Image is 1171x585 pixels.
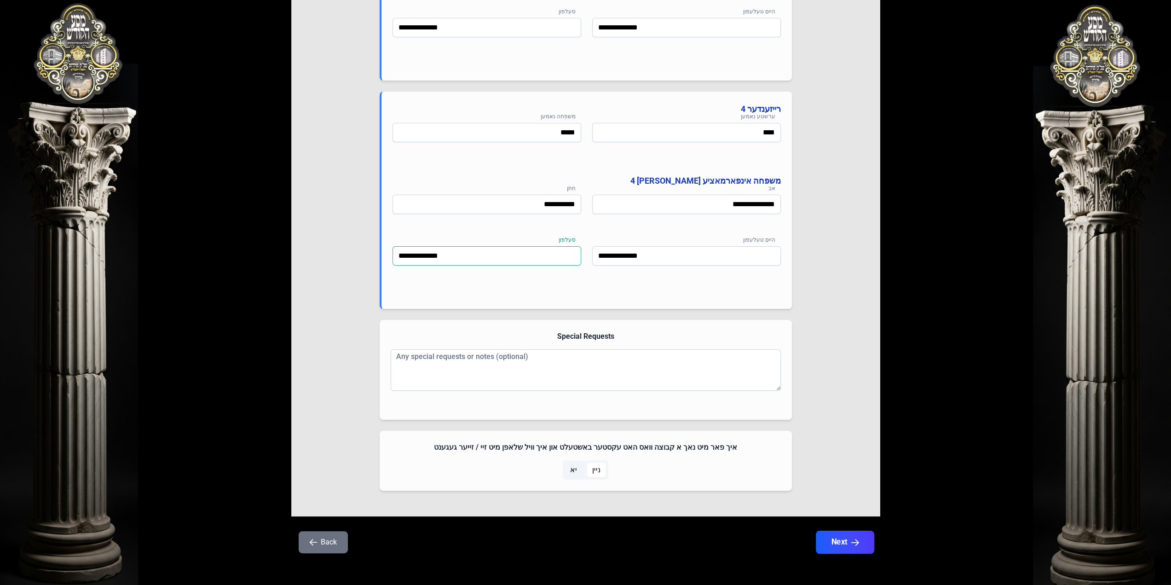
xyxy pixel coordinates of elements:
[815,531,874,554] button: Next
[391,442,781,453] h4: איך פאר מיט נאך א קבוצה וואס האט עקסטער באשטעלט און איך וויל שלאפן מיט זיי / זייער געגענט
[585,460,608,480] p-togglebutton: ניין
[592,464,600,475] span: ניין
[570,464,577,475] span: יא
[391,331,781,342] h4: Special Requests
[299,531,348,553] button: Back
[563,460,585,480] p-togglebutton: יא
[392,103,781,116] h4: רייזענדער 4
[392,174,781,187] h4: משפחה אינפארמאציע [PERSON_NAME] 4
